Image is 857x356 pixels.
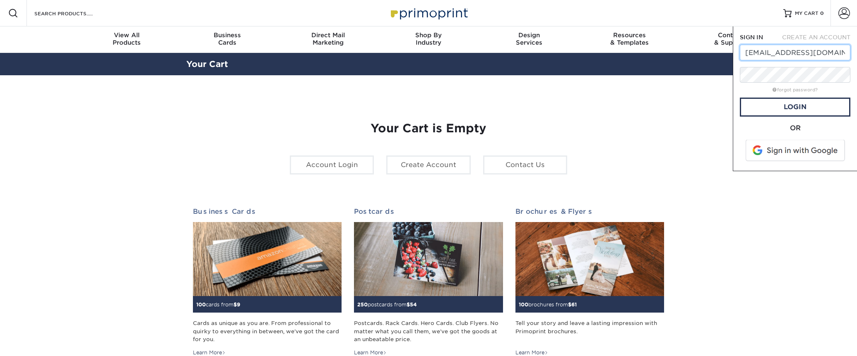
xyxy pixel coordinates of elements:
[278,31,378,39] span: Direct Mail
[386,155,470,174] a: Create Account
[740,123,850,133] div: OR
[378,26,479,53] a: Shop ByIndustry
[515,222,664,296] img: Brochures & Flyers
[479,31,579,46] div: Services
[579,31,680,46] div: & Templates
[34,8,114,18] input: SEARCH PRODUCTS.....
[740,34,763,41] span: SIGN IN
[571,301,577,308] span: 61
[483,155,567,174] a: Contact Us
[77,31,177,46] div: Products
[278,31,378,46] div: Marketing
[568,301,571,308] span: $
[357,301,417,308] small: postcards from
[515,208,664,215] h2: Brochures & Flyers
[479,31,579,39] span: Design
[196,301,240,308] small: cards from
[193,208,342,215] h2: Business Cards
[579,26,680,53] a: Resources& Templates
[2,331,70,353] iframe: Google Customer Reviews
[387,4,470,22] img: Primoprint
[579,31,680,39] span: Resources
[193,319,342,343] div: Cards as unique as you are. From professional to quirky to everything in between, we've got the c...
[773,87,818,93] a: forgot password?
[186,59,228,69] a: Your Cart
[740,98,850,117] a: Login
[680,26,780,53] a: Contact& Support
[820,10,824,16] span: 0
[410,301,417,308] span: 54
[479,26,579,53] a: DesignServices
[407,301,410,308] span: $
[740,45,850,60] input: Email
[234,301,237,308] span: $
[378,31,479,39] span: Shop By
[782,34,850,41] span: CREATE AN ACCOUNT
[193,122,664,136] h1: Your Cart is Empty
[237,301,240,308] span: 9
[519,301,577,308] small: brochures from
[177,31,278,39] span: Business
[515,319,664,343] div: Tell your story and leave a lasting impression with Primoprint brochures.
[354,208,503,215] h2: Postcards
[177,31,278,46] div: Cards
[795,10,818,17] span: MY CART
[193,222,342,296] img: Business Cards
[278,26,378,53] a: Direct MailMarketing
[378,31,479,46] div: Industry
[196,301,206,308] span: 100
[77,26,177,53] a: View AllProducts
[357,301,368,308] span: 250
[680,31,780,39] span: Contact
[519,301,528,308] span: 100
[177,26,278,53] a: BusinessCards
[680,31,780,46] div: & Support
[77,31,177,39] span: View All
[290,155,374,174] a: Account Login
[354,222,503,296] img: Postcards
[354,319,503,343] div: Postcards. Rack Cards. Hero Cards. Club Flyers. No matter what you call them, we've got the goods...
